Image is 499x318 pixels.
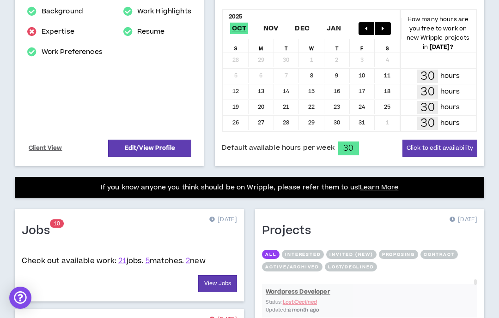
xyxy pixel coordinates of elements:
[146,256,184,266] span: matches.
[198,275,237,292] a: View Jobs
[22,256,206,266] p: Check out available work:
[42,26,74,37] a: Expertise
[137,26,165,37] a: Resume
[27,140,64,156] a: Client View
[450,215,477,224] p: [DATE]
[186,256,190,266] a: 2
[375,39,400,53] div: S
[108,140,191,157] a: Edit/View Profile
[326,250,376,259] button: Invited (new)
[42,47,103,58] a: Work Preferences
[379,250,418,259] button: Proposing
[274,39,299,53] div: T
[440,118,460,128] p: hours
[101,182,399,193] p: If you know anyone you think should be on Wripple, please refer them to us!
[293,23,311,34] span: Dec
[440,71,460,81] p: hours
[430,43,453,51] b: [DATE] ?
[230,23,249,34] span: Oct
[249,39,274,53] div: M
[57,220,60,228] span: 0
[118,256,144,266] span: jobs.
[400,15,476,52] p: How many hours are you free to work on new Wripple projects in
[325,262,377,271] button: Lost/Declined
[54,220,57,228] span: 1
[324,39,350,53] div: T
[282,250,324,259] button: Interested
[209,215,237,224] p: [DATE]
[360,183,398,192] a: Learn More
[440,102,460,112] p: hours
[325,23,343,34] span: Jan
[50,219,64,228] sup: 10
[222,143,334,153] span: Default available hours per week
[402,140,477,157] button: Click to edit availability
[42,6,83,17] a: Background
[420,250,458,259] button: Contract
[350,39,375,53] div: F
[299,39,324,53] div: W
[9,287,31,309] div: Open Intercom Messenger
[262,250,280,259] button: All
[223,39,249,53] div: S
[440,87,460,97] p: hours
[186,256,206,266] span: new
[262,224,318,238] h1: Projects
[229,12,242,21] b: 2025
[146,256,150,266] a: 5
[22,224,57,238] h1: Jobs
[262,262,323,271] button: Active/Archived
[118,256,127,266] a: 21
[262,23,280,34] span: Nov
[137,6,191,17] a: Work Highlights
